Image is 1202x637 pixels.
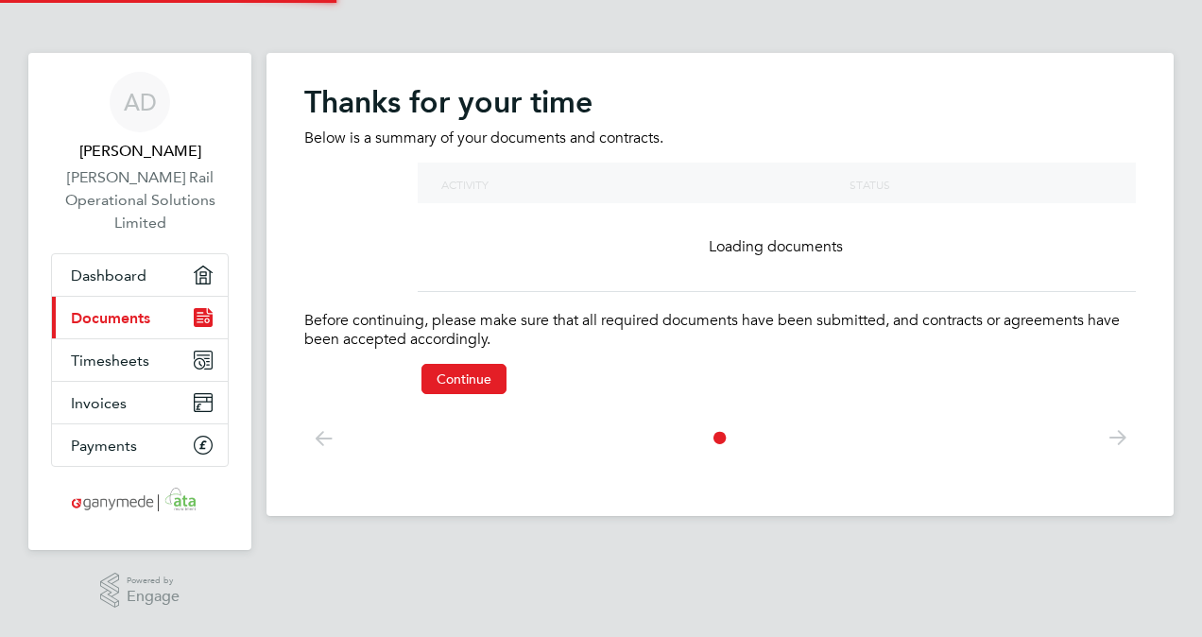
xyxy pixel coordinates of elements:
[51,166,229,234] a: [PERSON_NAME] Rail Operational Solutions Limited
[52,297,228,338] a: Documents
[71,437,137,455] span: Payments
[51,140,229,163] span: Andy Duggan
[52,339,228,381] a: Timesheets
[71,309,150,327] span: Documents
[51,72,229,163] a: AD[PERSON_NAME]
[66,486,215,516] img: ganymedesolutions-logo-retina.png
[304,83,1136,121] h2: Thanks for your time
[127,573,180,589] span: Powered by
[71,267,146,284] span: Dashboard
[127,589,180,605] span: Engage
[124,90,157,114] span: AD
[52,254,228,296] a: Dashboard
[421,364,507,394] button: Continue
[28,53,251,550] nav: Main navigation
[71,352,149,370] span: Timesheets
[304,311,1136,351] p: Before continuing, please make sure that all required documents have been submitted, and contract...
[51,486,229,516] a: Go to home page
[304,129,1136,148] p: Below is a summary of your documents and contracts.
[100,573,180,609] a: Powered byEngage
[52,382,228,423] a: Invoices
[71,394,127,412] span: Invoices
[52,424,228,466] a: Payments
